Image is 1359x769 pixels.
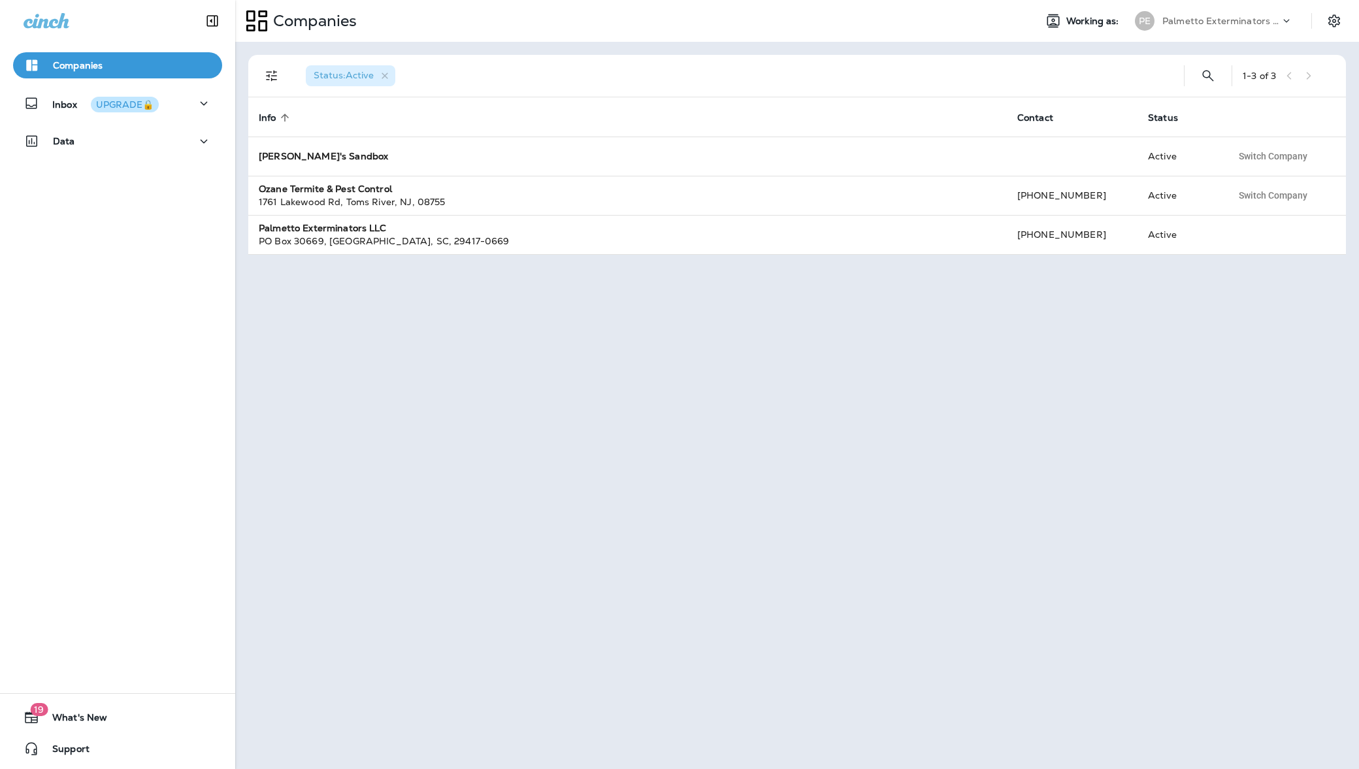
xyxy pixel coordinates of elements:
p: Palmetto Exterminators LLC [1162,16,1280,26]
span: Status [1148,112,1195,123]
td: Active [1138,176,1221,215]
span: What's New [39,712,107,728]
td: [PHONE_NUMBER] [1007,176,1138,215]
p: Inbox [52,97,159,110]
span: Info [259,112,276,123]
button: Switch Company [1232,186,1315,205]
span: Switch Company [1239,191,1307,200]
span: Support [39,744,90,759]
button: InboxUPGRADE🔒 [13,90,222,116]
div: PE [1135,11,1154,31]
div: 1761 Lakewood Rd , Toms River , NJ , 08755 [259,195,996,208]
p: Companies [53,60,103,71]
button: Switch Company [1232,146,1315,166]
strong: Ozane Termite & Pest Control [259,183,392,195]
span: Contact [1017,112,1070,123]
span: Info [259,112,293,123]
strong: [PERSON_NAME]'s Sandbox [259,150,388,162]
span: Status : Active [314,69,374,81]
button: Settings [1322,9,1346,33]
p: Data [53,136,75,146]
button: Data [13,128,222,154]
td: Active [1138,215,1221,254]
button: 19What's New [13,704,222,730]
button: Filters [259,63,285,89]
div: 1 - 3 of 3 [1243,71,1276,81]
p: Companies [268,11,357,31]
button: UPGRADE🔒 [91,97,159,112]
button: Support [13,736,222,762]
div: UPGRADE🔒 [96,100,154,109]
span: 19 [30,703,48,716]
span: Contact [1017,112,1053,123]
span: Working as: [1066,16,1122,27]
span: Status [1148,112,1178,123]
span: Switch Company [1239,152,1307,161]
button: Search Companies [1195,63,1221,89]
button: Collapse Sidebar [194,8,231,34]
button: Companies [13,52,222,78]
div: PO Box 30669 , [GEOGRAPHIC_DATA] , SC , 29417-0669 [259,235,996,248]
td: Active [1138,137,1221,176]
td: [PHONE_NUMBER] [1007,215,1138,254]
strong: Palmetto Exterminators LLC [259,222,387,234]
div: Status:Active [306,65,395,86]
